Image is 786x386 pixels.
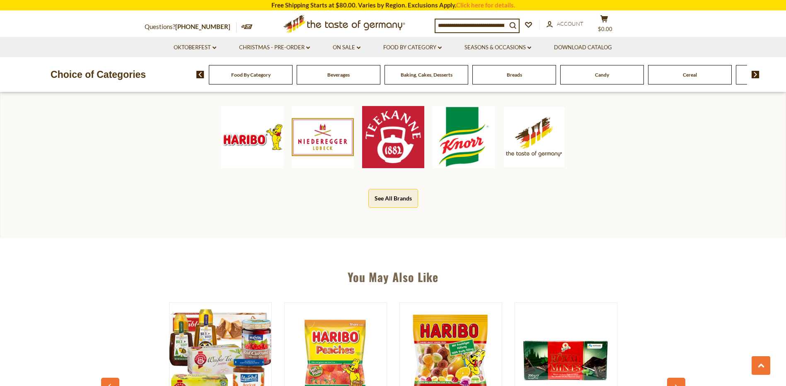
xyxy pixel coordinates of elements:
a: Seasons & Occasions [464,43,531,52]
div: You May Also Like [105,258,681,292]
a: Food By Category [383,43,442,52]
a: Breads [507,72,522,78]
a: Beverages [327,72,350,78]
p: Questions? [145,22,237,32]
a: [PHONE_NUMBER] [175,23,230,30]
a: On Sale [333,43,360,52]
span: $0.00 [598,26,612,32]
img: The Taste of Germany [503,106,565,168]
span: Account [557,20,583,27]
img: Niederegger [292,106,354,168]
a: Candy [595,72,609,78]
img: Knorr [433,106,495,168]
img: next arrow [752,71,759,78]
a: Christmas - PRE-ORDER [239,43,310,52]
img: previous arrow [196,71,204,78]
a: Account [547,19,583,29]
a: Baking, Cakes, Desserts [401,72,452,78]
button: See All Brands [368,189,418,207]
a: Download Catalog [554,43,612,52]
a: Food By Category [231,72,271,78]
img: Haribo [221,106,283,168]
a: Click here for details. [456,1,515,9]
img: Teekanne [362,106,424,168]
a: Oktoberfest [174,43,216,52]
button: $0.00 [592,15,617,36]
a: Cereal [683,72,697,78]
